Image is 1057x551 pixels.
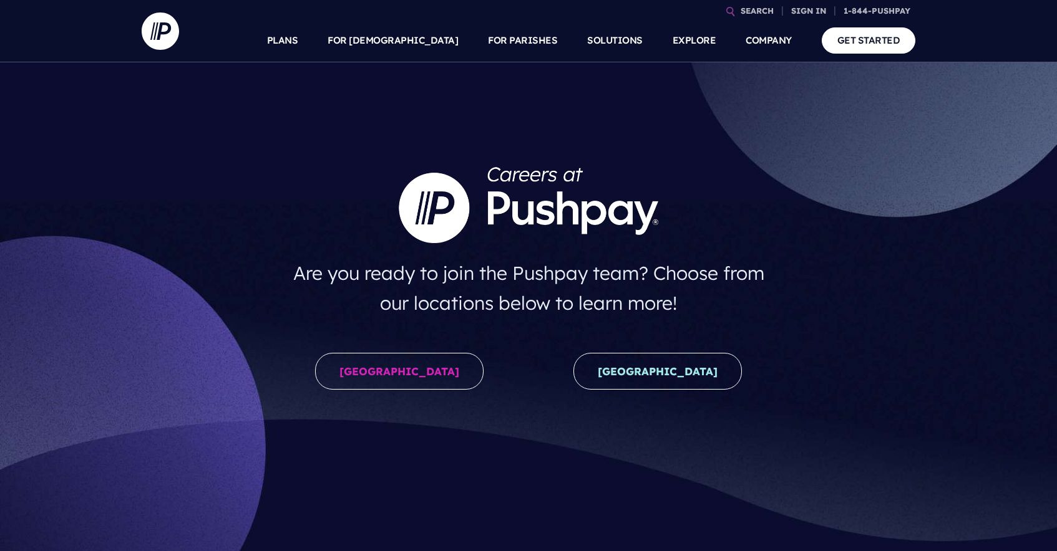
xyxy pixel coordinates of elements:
a: GET STARTED [822,27,916,53]
a: FOR [DEMOGRAPHIC_DATA] [328,19,458,62]
h4: Are you ready to join the Pushpay team? Choose from our locations below to learn more! [281,253,777,323]
a: EXPLORE [673,19,716,62]
a: [GEOGRAPHIC_DATA] [315,353,484,390]
a: FOR PARISHES [488,19,557,62]
a: COMPANY [746,19,792,62]
a: [GEOGRAPHIC_DATA] [573,353,742,390]
a: PLANS [267,19,298,62]
a: SOLUTIONS [587,19,643,62]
